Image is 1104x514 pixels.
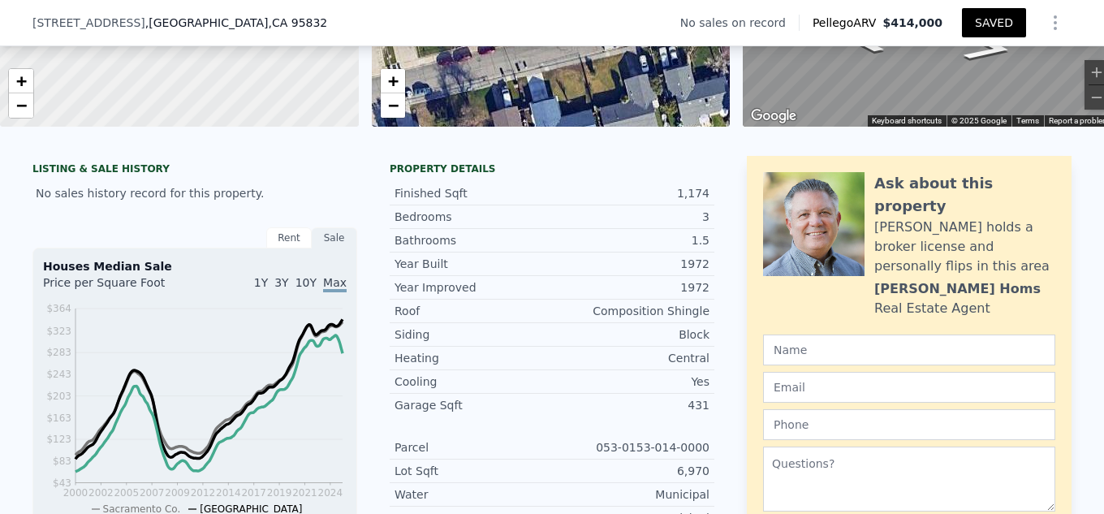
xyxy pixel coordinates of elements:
div: Composition Shingle [552,303,709,319]
span: , [GEOGRAPHIC_DATA] [145,15,327,31]
span: 1Y [254,276,268,289]
div: Year Improved [395,279,552,296]
a: Zoom out [381,93,405,118]
div: No sales history record for this property. [32,179,357,208]
tspan: 2002 [88,487,114,499]
div: Water [395,486,552,503]
tspan: 2019 [267,487,292,499]
tspan: 2000 [63,487,88,499]
div: Central [552,350,709,366]
div: Property details [390,162,714,175]
tspan: 2017 [241,487,266,499]
div: Finished Sqft [395,185,552,201]
button: SAVED [962,8,1026,37]
input: Phone [763,409,1055,440]
div: LISTING & SALE HISTORY [32,162,357,179]
div: Yes [552,374,709,390]
div: Houses Median Sale [43,258,347,274]
div: Siding [395,326,552,343]
div: Roof [395,303,552,319]
div: 053-0153-014-0000 [552,439,709,456]
tspan: $203 [46,391,71,402]
div: 3 [552,209,709,225]
div: Parcel [395,439,552,456]
tspan: $163 [46,412,71,424]
div: 1,174 [552,185,709,201]
div: 1972 [552,256,709,272]
a: Zoom in [381,69,405,93]
tspan: $243 [46,369,71,380]
span: Pellego ARV [813,15,883,31]
tspan: 2012 [191,487,216,499]
div: No sales on record [680,15,799,31]
a: Zoom in [9,69,33,93]
div: Cooling [395,374,552,390]
tspan: 2007 [140,487,165,499]
span: 10Y [295,276,317,289]
div: [PERSON_NAME] holds a broker license and personally flips in this area [874,218,1055,276]
div: 1972 [552,279,709,296]
path: Go East, Deerhaven Way [942,30,1034,67]
div: Heating [395,350,552,366]
div: Municipal [552,486,709,503]
tspan: $43 [53,477,71,489]
span: 3Y [274,276,288,289]
button: Keyboard shortcuts [872,115,942,127]
div: Garage Sqft [395,397,552,413]
div: [PERSON_NAME] Homs [874,279,1041,299]
div: Sale [312,227,357,248]
div: 431 [552,397,709,413]
tspan: 2021 [292,487,317,499]
input: Email [763,372,1055,403]
span: − [387,95,398,115]
a: Open this area in Google Maps (opens a new window) [747,106,800,127]
div: 1.5 [552,232,709,248]
div: Real Estate Agent [874,299,990,318]
button: Show Options [1039,6,1072,39]
tspan: 2024 [318,487,343,499]
span: © 2025 Google [951,116,1007,125]
div: Rent [266,227,312,248]
img: Google [747,106,800,127]
tspan: 2009 [165,487,190,499]
tspan: $323 [46,326,71,337]
div: Bedrooms [395,209,552,225]
tspan: $283 [46,347,71,358]
span: + [16,71,27,91]
tspan: $364 [46,303,71,314]
tspan: $83 [53,456,71,467]
span: Max [323,276,347,292]
div: Ask about this property [874,172,1055,218]
span: + [387,71,398,91]
div: 6,970 [552,463,709,479]
a: Zoom out [9,93,33,118]
div: Price per Square Foot [43,274,195,300]
span: − [16,95,27,115]
div: Bathrooms [395,232,552,248]
tspan: $123 [46,434,71,445]
span: [STREET_ADDRESS] [32,15,145,31]
a: Terms (opens in new tab) [1016,116,1039,125]
div: Year Built [395,256,552,272]
tspan: 2014 [216,487,241,499]
input: Name [763,335,1055,365]
span: , CA 95832 [268,16,327,29]
div: Lot Sqft [395,463,552,479]
div: Block [552,326,709,343]
tspan: 2005 [114,487,139,499]
span: $414,000 [882,16,942,29]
